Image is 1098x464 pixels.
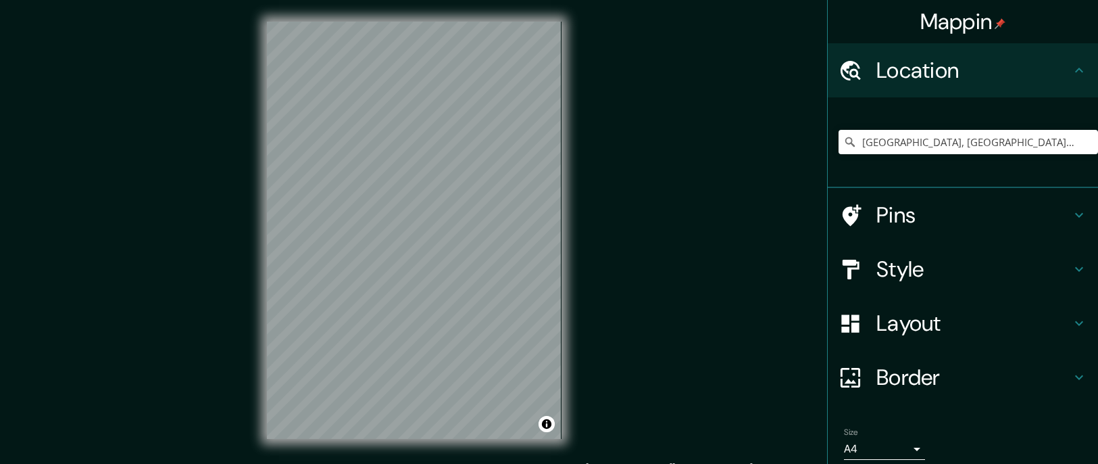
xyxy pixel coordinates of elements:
div: A4 [844,438,925,460]
h4: Border [876,364,1071,391]
h4: Mappin [920,8,1006,35]
canvas: Map [267,22,562,439]
h4: Style [876,256,1071,283]
h4: Layout [876,310,1071,337]
iframe: Help widget launcher [978,411,1083,449]
input: Pick your city or area [839,130,1098,154]
div: Pins [828,188,1098,242]
h4: Location [876,57,1071,84]
img: pin-icon.png [995,18,1005,29]
div: Style [828,242,1098,296]
button: Toggle attribution [539,416,555,432]
h4: Pins [876,202,1071,229]
div: Border [828,350,1098,404]
div: Location [828,43,1098,97]
div: Layout [828,296,1098,350]
label: Size [844,427,858,438]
